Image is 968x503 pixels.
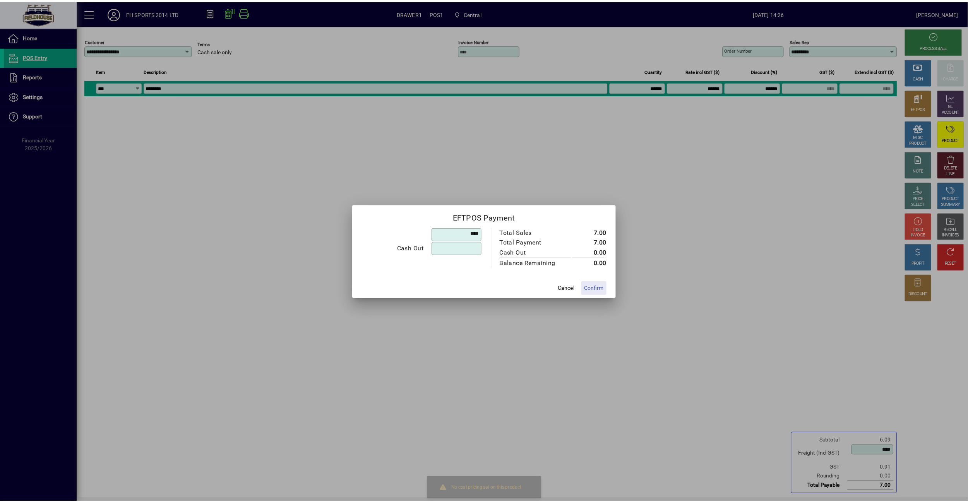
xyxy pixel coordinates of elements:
[365,244,427,253] div: Cash Out
[504,258,569,268] div: Balance Remaining
[577,248,612,258] td: 0.00
[563,284,579,293] span: Cancel
[355,205,621,227] h2: EFTPOS Payment
[577,258,612,269] td: 0.00
[504,228,577,238] td: Total Sales
[559,281,583,295] button: Cancel
[504,238,577,248] td: Total Payment
[589,284,609,293] span: Confirm
[577,228,612,238] td: 7.00
[586,281,612,295] button: Confirm
[577,238,612,248] td: 7.00
[504,248,569,257] div: Cash Out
